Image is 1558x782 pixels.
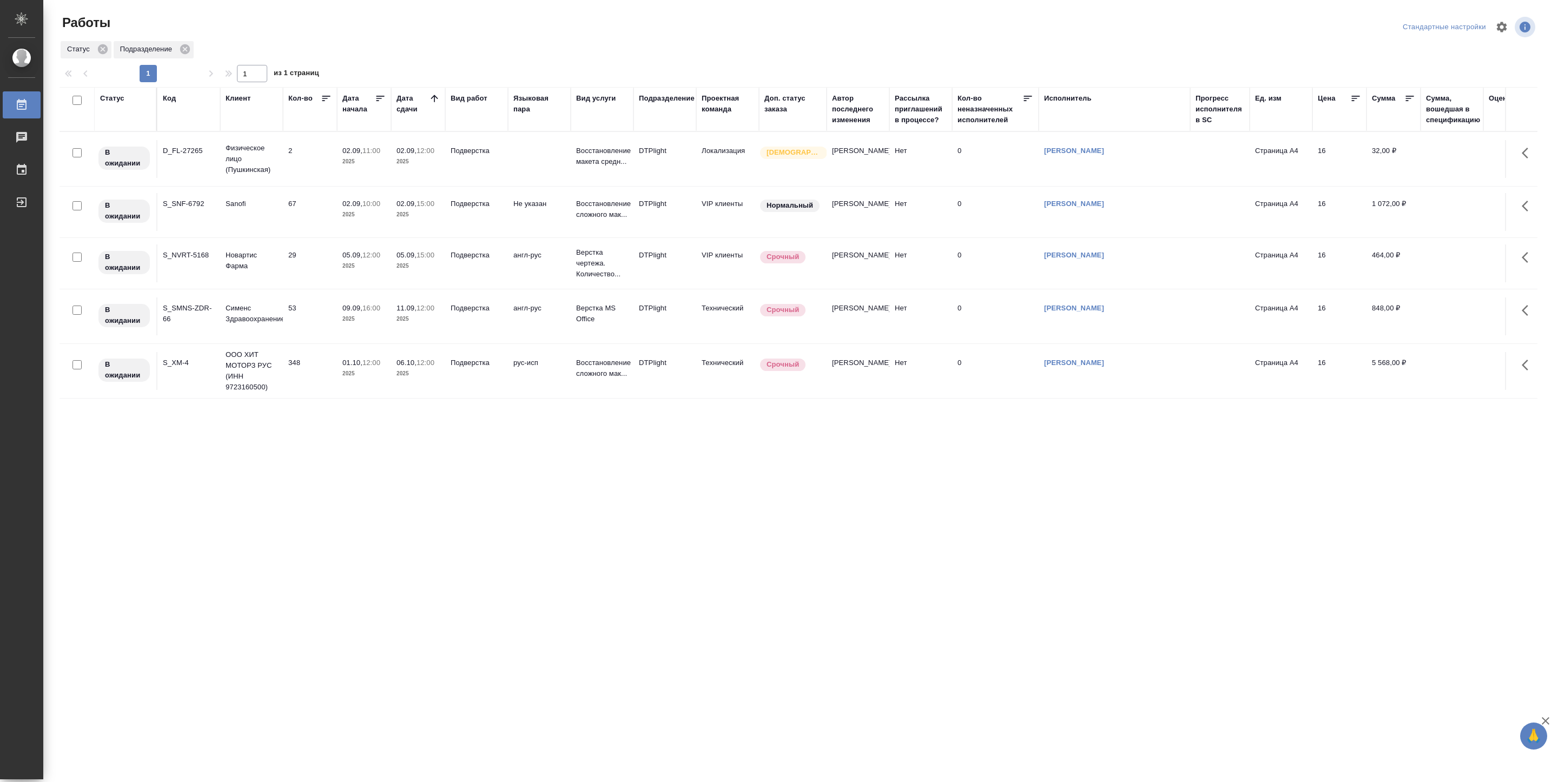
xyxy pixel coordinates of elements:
p: Верстка чертежа. Количество... [576,247,628,280]
button: 🙏 [1520,723,1547,750]
p: 09.09, [342,304,362,312]
td: [PERSON_NAME] [827,297,889,335]
td: Страница А4 [1250,297,1312,335]
div: Ед. изм [1255,93,1282,104]
div: Рассылка приглашений в процессе? [895,93,947,125]
button: Здесь прячутся важные кнопки [1515,193,1541,219]
td: VIP клиенты [696,193,759,231]
p: 11.09, [397,304,417,312]
td: англ-рус [508,297,571,335]
td: Нет [889,193,952,231]
p: Подверстка [451,357,503,368]
p: Срочный [767,304,799,315]
td: 29 [283,244,337,282]
div: Исполнитель назначен, приступать к работе пока рано [97,303,151,328]
p: Восстановление сложного мак... [576,198,628,220]
p: Подразделение [120,44,176,55]
button: Здесь прячутся важные кнопки [1515,244,1541,270]
p: 05.09, [397,251,417,259]
p: 2025 [397,368,440,379]
p: 2025 [397,261,440,271]
td: Страница А4 [1250,140,1312,178]
td: 348 [283,352,337,390]
div: Исполнитель назначен, приступать к работе пока рано [97,357,151,383]
p: 05.09, [342,251,362,259]
div: Исполнитель назначен, приступать к работе пока рано [97,145,151,171]
td: [PERSON_NAME] [827,352,889,390]
p: 10:00 [362,200,380,208]
td: DTPlight [633,193,696,231]
a: [PERSON_NAME] [1044,251,1104,259]
p: Sanofi [226,198,278,209]
p: Восстановление макета средн... [576,145,628,167]
p: Подверстка [451,250,503,261]
td: DTPlight [633,352,696,390]
div: Статус [61,41,111,58]
div: Исполнитель назначен, приступать к работе пока рано [97,198,151,224]
td: 5 568,00 ₽ [1366,352,1421,390]
td: 0 [952,352,1039,390]
span: 🙏 [1524,725,1543,747]
td: 53 [283,297,337,335]
td: 0 [952,193,1039,231]
td: 16 [1312,140,1366,178]
td: Технический [696,297,759,335]
div: Подразделение [114,41,194,58]
a: [PERSON_NAME] [1044,200,1104,208]
div: split button [1400,19,1489,36]
td: 16 [1312,297,1366,335]
p: В ожидании [105,304,143,326]
button: Здесь прячутся важные кнопки [1515,297,1541,323]
p: [DEMOGRAPHIC_DATA] [767,147,821,158]
td: [PERSON_NAME] [827,244,889,282]
div: Доп. статус заказа [764,93,821,115]
div: Цена [1318,93,1336,104]
td: 0 [952,140,1039,178]
p: В ожидании [105,147,143,169]
p: 15:00 [417,200,434,208]
td: англ-рус [508,244,571,282]
p: Срочный [767,359,799,370]
td: 16 [1312,244,1366,282]
td: 1 072,00 ₽ [1366,193,1421,231]
p: 16:00 [362,304,380,312]
p: 11:00 [362,147,380,155]
td: Нет [889,140,952,178]
p: ООО ХИТ МОТОРЗ РУС (ИНН 9723160500) [226,349,278,393]
p: Подверстка [451,198,503,209]
p: 12:00 [417,147,434,155]
div: Кол-во неназначенных исполнителей [958,93,1022,125]
p: Сименс Здравоохранение [226,303,278,324]
p: 2025 [397,156,440,167]
p: 12:00 [417,304,434,312]
td: Не указан [508,193,571,231]
span: Посмотреть информацию [1515,17,1537,37]
td: 0 [952,297,1039,335]
div: D_FL-27265 [163,145,215,156]
div: Дата сдачи [397,93,429,115]
a: [PERSON_NAME] [1044,359,1104,367]
p: 02.09, [342,147,362,155]
div: Вид услуги [576,93,616,104]
p: Верстка MS Office [576,303,628,324]
div: Клиент [226,93,250,104]
td: 16 [1312,352,1366,390]
p: Подверстка [451,145,503,156]
td: Нет [889,244,952,282]
p: 02.09, [397,200,417,208]
p: 12:00 [362,359,380,367]
p: Срочный [767,251,799,262]
td: 2 [283,140,337,178]
div: Исполнитель назначен, приступать к работе пока рано [97,250,151,275]
td: DTPlight [633,140,696,178]
p: Нормальный [767,200,813,211]
span: Работы [60,14,110,31]
td: [PERSON_NAME] [827,193,889,231]
p: Подверстка [451,303,503,314]
p: 15:00 [417,251,434,259]
td: DTPlight [633,297,696,335]
div: Вид работ [451,93,487,104]
span: из 1 страниц [274,67,319,82]
p: 2025 [342,368,386,379]
td: [PERSON_NAME] [827,140,889,178]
